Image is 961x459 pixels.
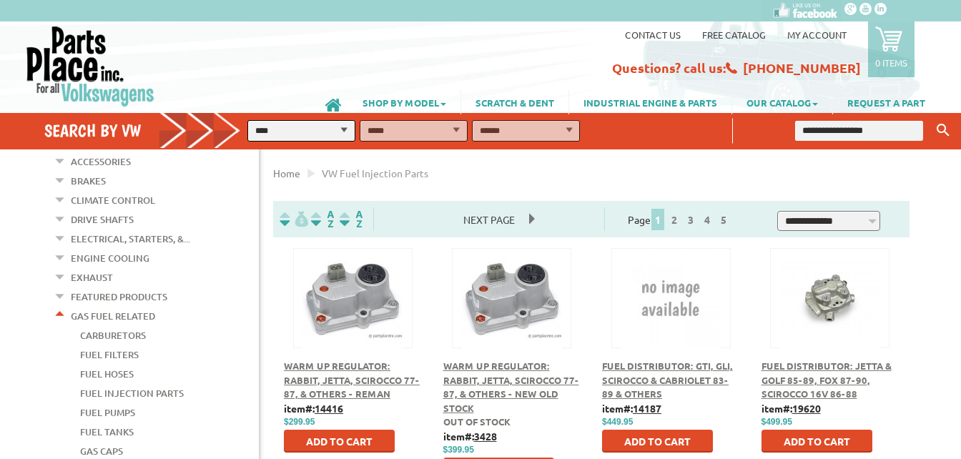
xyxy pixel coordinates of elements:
[284,417,315,427] span: $299.95
[71,152,131,171] a: Accessories
[80,345,139,364] a: Fuel Filters
[280,211,308,227] img: filterpricelow.svg
[604,207,754,231] div: Page
[80,423,134,441] a: Fuel Tanks
[932,119,954,142] button: Keyword Search
[651,209,664,230] span: 1
[443,415,511,428] span: Out of stock
[80,403,135,422] a: Fuel Pumps
[702,29,766,41] a: Free Catalog
[71,172,106,190] a: Brakes
[443,430,497,443] b: item#:
[717,213,730,226] a: 5
[71,287,167,306] a: Featured Products
[684,213,697,226] a: 3
[273,167,300,179] a: Home
[732,90,832,114] a: OUR CATALOG
[443,360,579,414] a: Warm Up Regulator: Rabbit, Jetta, Scirocco 77-87, & Others - New Old Stock
[833,90,940,114] a: REQUEST A PART
[792,402,821,415] u: 19620
[71,229,190,248] a: Electrical, Starters, &...
[306,435,373,448] span: Add to Cart
[625,29,681,41] a: Contact us
[602,402,661,415] b: item#:
[668,213,681,226] a: 2
[449,209,529,230] span: Next Page
[868,21,915,77] a: 0 items
[71,249,149,267] a: Engine Cooling
[71,268,113,287] a: Exhaust
[71,307,155,325] a: Gas Fuel Related
[762,417,792,427] span: $499.95
[633,402,661,415] u: 14187
[762,402,821,415] b: item#:
[602,430,713,453] button: Add to Cart
[875,56,907,69] p: 0 items
[787,29,847,41] a: My Account
[284,430,395,453] button: Add to Cart
[474,430,497,443] u: 3428
[71,191,155,209] a: Climate Control
[80,384,184,403] a: Fuel Injection Parts
[443,445,474,455] span: $399.95
[762,360,892,400] a: Fuel Distributor: Jetta & Golf 85-89, Fox 87-90, Scirocco 16V 86-88
[322,167,428,179] span: VW fuel injection parts
[348,90,460,114] a: SHOP BY MODEL
[337,211,365,227] img: Sort by Sales Rank
[308,211,337,227] img: Sort by Headline
[284,402,343,415] b: item#:
[449,213,529,226] a: Next Page
[762,430,872,453] button: Add to Cart
[784,435,850,448] span: Add to Cart
[701,213,714,226] a: 4
[602,360,733,400] a: Fuel Distributor: GTI, GLI, Scirocco & Cabriolet 83-89 & Others
[602,417,633,427] span: $449.95
[80,326,146,345] a: Carburetors
[44,120,250,141] h4: Search by VW
[569,90,731,114] a: INDUSTRIAL ENGINE & PARTS
[71,210,134,229] a: Drive Shafts
[315,402,343,415] u: 14416
[25,25,156,107] img: Parts Place Inc!
[624,435,691,448] span: Add to Cart
[284,360,420,400] a: Warm Up Regulator: Rabbit, Jetta, Scirocco 77-87, & Others - Reman
[80,365,134,383] a: Fuel Hoses
[461,90,568,114] a: SCRATCH & DENT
